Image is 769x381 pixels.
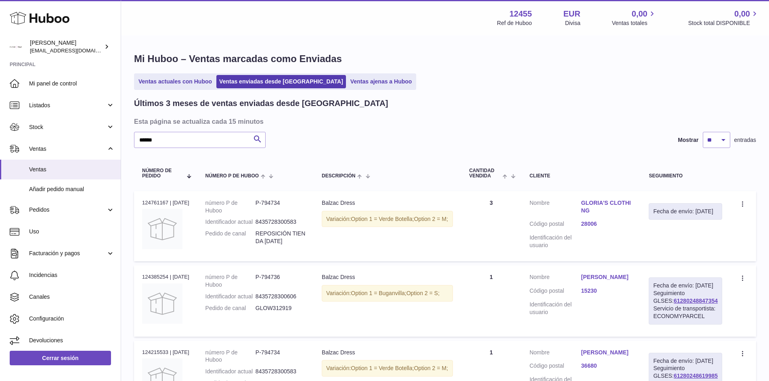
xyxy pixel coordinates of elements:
a: 28006 [581,220,633,228]
span: número P de Huboo [205,173,259,179]
span: Stock [29,123,106,131]
span: Stock total DISPONIBLE [688,19,759,27]
div: Ref de Huboo [497,19,532,27]
div: Balzac Dress [322,349,453,356]
div: Variación: [322,285,453,302]
a: 61280248847354 [674,298,718,304]
dt: Identificación del usuario [530,234,581,249]
span: Número de pedido [142,168,182,179]
a: 15230 [581,287,633,295]
span: entradas [734,136,756,144]
dt: Identificador actual [205,218,256,226]
a: [PERSON_NAME] [581,349,633,356]
dd: 8435728300583 [256,368,306,375]
span: 0,00 [734,8,750,19]
div: [PERSON_NAME] [30,39,103,54]
div: Balzac Dress [322,199,453,207]
h2: Últimos 3 meses de ventas enviadas desde [GEOGRAPHIC_DATA] [134,98,388,109]
dt: Identificador actual [205,368,256,375]
dt: número P de Huboo [205,199,256,214]
a: GLORIA'S CLOTHING [581,199,633,214]
img: pedidos@glowrias.com [10,41,22,53]
div: Cliente [530,173,633,179]
dt: Nombre [530,199,581,217]
div: Fecha de envío: [DATE] [653,282,718,289]
h3: Esta página se actualiza cada 15 minutos [134,117,754,126]
span: Listados [29,102,106,109]
dt: Identificación del usuario [530,301,581,316]
a: 36680 [581,362,633,370]
div: Variación: [322,360,453,377]
strong: 12455 [509,8,532,19]
div: Divisa [565,19,580,27]
span: [EMAIL_ADDRESS][DOMAIN_NAME] [30,47,119,54]
a: 0,00 Stock total DISPONIBLE [688,8,759,27]
dt: Código postal [530,362,581,372]
div: Balzac Dress [322,273,453,281]
dd: P-794736 [256,273,306,289]
div: 124215533 | [DATE] [142,349,189,356]
span: Devoluciones [29,337,115,344]
span: Configuración [29,315,115,323]
dt: número P de Huboo [205,273,256,289]
span: Option 1 = Buganvilla; [351,290,406,296]
span: Ventas [29,145,106,153]
div: Servicio de transportista: ECONOMYPARCEL [653,305,718,320]
td: 1 [461,265,522,336]
span: Facturación y pagos [29,250,106,257]
a: Ventas actuales con Huboo [136,75,215,88]
span: Option 1 = Verde Botella; [351,216,414,222]
div: Seguimiento GLSES: [649,277,722,324]
span: Uso [29,228,115,235]
span: Canales [29,293,115,301]
dd: GLOW312919 [256,304,306,312]
span: Option 2 = M; [414,365,448,371]
dt: número P de Huboo [205,349,256,364]
img: no-photo.jpg [142,209,182,249]
span: Option 1 = Verde Botella; [351,365,414,371]
span: Mi panel de control [29,80,115,87]
div: Fecha de envío: [DATE] [653,208,718,215]
dt: Pedido de canal [205,230,256,245]
td: 3 [461,191,522,261]
dd: P-794734 [256,349,306,364]
a: Ventas ajenas a Huboo [348,75,415,88]
dd: 8435728300583 [256,218,306,226]
span: Descripción [322,173,355,179]
dd: REPOSICIÓN TIENDA [DATE] [256,230,306,245]
div: 124761167 | [DATE] [142,199,189,206]
dt: Pedido de canal [205,304,256,312]
dd: 8435728300606 [256,293,306,300]
div: Fecha de envío: [DATE] [653,357,718,365]
span: Option 2 = M; [414,216,448,222]
dd: P-794734 [256,199,306,214]
div: 124385254 | [DATE] [142,273,189,281]
div: Variación: [322,211,453,227]
strong: EUR [564,8,580,19]
h1: Mi Huboo – Ventas marcadas como Enviadas [134,52,756,65]
div: Seguimiento [649,173,722,179]
span: Incidencias [29,271,115,279]
span: Option 2 = S; [407,290,440,296]
a: Cerrar sesión [10,351,111,365]
span: Añadir pedido manual [29,185,115,193]
span: 0,00 [632,8,647,19]
a: [PERSON_NAME] [581,273,633,281]
span: Cantidad vendida [469,168,501,179]
span: Ventas [29,166,115,173]
img: no-photo.jpg [142,283,182,324]
a: 61280248619985 [674,373,718,379]
span: Ventas totales [612,19,657,27]
dt: Código postal [530,220,581,230]
a: Ventas enviadas desde [GEOGRAPHIC_DATA] [216,75,346,88]
dt: Nombre [530,273,581,283]
dt: Código postal [530,287,581,297]
span: Pedidos [29,206,106,214]
label: Mostrar [678,136,698,144]
dt: Identificador actual [205,293,256,300]
a: 0,00 Ventas totales [612,8,657,27]
dt: Nombre [530,349,581,358]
